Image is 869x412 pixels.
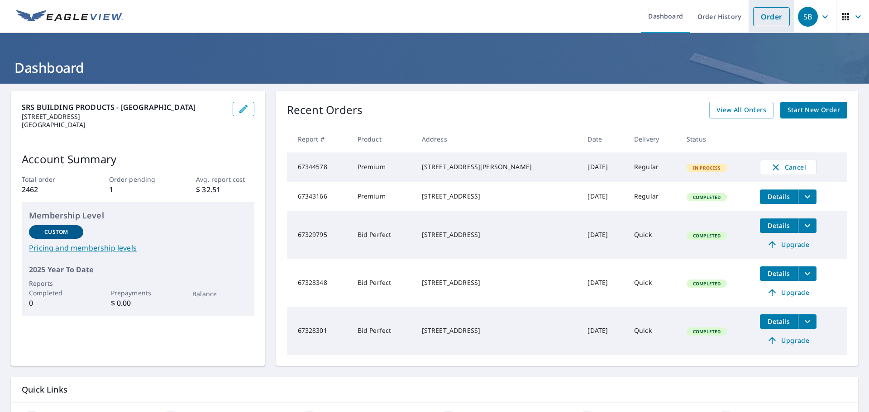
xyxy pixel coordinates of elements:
span: In Process [688,165,726,171]
td: [DATE] [580,259,626,307]
img: EV Logo [16,10,123,24]
p: Order pending [109,175,167,184]
p: 2462 [22,184,80,195]
span: Completed [688,280,726,287]
th: Delivery [627,126,679,152]
p: Balance [192,289,247,298]
th: Status [679,126,753,152]
div: [STREET_ADDRESS] [422,230,573,239]
button: detailsBtn-67328301 [760,314,798,329]
p: 0 [29,298,83,308]
td: [DATE] [580,182,626,211]
td: Regular [627,182,679,211]
a: Pricing and membership levels [29,242,247,253]
span: Details [765,221,793,230]
th: Date [580,126,626,152]
span: Upgrade [765,287,811,298]
td: 67329795 [287,211,350,259]
a: Order [753,7,790,26]
td: [DATE] [580,307,626,355]
th: Report # [287,126,350,152]
span: Details [765,192,793,201]
span: Cancel [769,162,807,173]
span: Completed [688,194,726,200]
span: Details [765,317,793,326]
p: Account Summary [22,151,254,167]
p: [STREET_ADDRESS] [22,113,225,121]
p: Membership Level [29,209,247,222]
td: [DATE] [580,211,626,259]
button: detailsBtn-67343166 [760,189,798,204]
button: detailsBtn-67329795 [760,218,798,233]
td: Regular [627,152,679,182]
p: 1 [109,184,167,195]
button: filesDropdownBtn-67343166 [798,189,816,204]
p: SRS BUILDING PRODUCTS - [GEOGRAPHIC_DATA] [22,102,225,113]
a: Upgrade [760,285,816,300]
p: Total order [22,175,80,184]
button: detailsBtn-67328348 [760,266,798,281]
td: Bid Perfect [350,259,415,307]
a: View All Orders [709,102,774,118]
p: Prepayments [111,288,165,298]
div: [STREET_ADDRESS] [422,278,573,287]
div: [STREET_ADDRESS][PERSON_NAME] [422,162,573,171]
a: Start New Order [780,102,847,118]
td: 67328301 [287,307,350,355]
h1: Dashboard [11,58,858,77]
div: [STREET_ADDRESS] [422,326,573,335]
button: filesDropdownBtn-67329795 [798,218,816,233]
span: Upgrade [765,335,811,346]
td: 67328348 [287,259,350,307]
th: Product [350,126,415,152]
th: Address [415,126,581,152]
span: Upgrade [765,239,811,250]
p: 2025 Year To Date [29,264,247,275]
td: Premium [350,152,415,182]
p: Reports Completed [29,279,83,298]
p: Custom [44,228,68,236]
span: Details [765,269,793,278]
button: Cancel [760,160,816,175]
td: [DATE] [580,152,626,182]
a: Upgrade [760,237,816,252]
button: filesDropdownBtn-67328348 [798,266,816,281]
p: $ 0.00 [111,298,165,308]
td: Quick [627,211,679,259]
span: Start New Order [788,104,840,116]
td: Quick [627,307,679,355]
td: 67344578 [287,152,350,182]
span: Completed [688,328,726,335]
td: Premium [350,182,415,211]
p: Quick Links [22,384,847,395]
td: Bid Perfect [350,211,415,259]
td: Quick [627,259,679,307]
p: Avg. report cost [196,175,254,184]
span: Completed [688,232,726,239]
a: Upgrade [760,333,816,348]
td: 67343166 [287,182,350,211]
p: $ 32.51 [196,184,254,195]
div: SB [798,7,818,27]
td: Bid Perfect [350,307,415,355]
button: filesDropdownBtn-67328301 [798,314,816,329]
span: View All Orders [716,104,766,116]
p: Recent Orders [287,102,363,118]
div: [STREET_ADDRESS] [422,192,573,201]
p: [GEOGRAPHIC_DATA] [22,121,225,129]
